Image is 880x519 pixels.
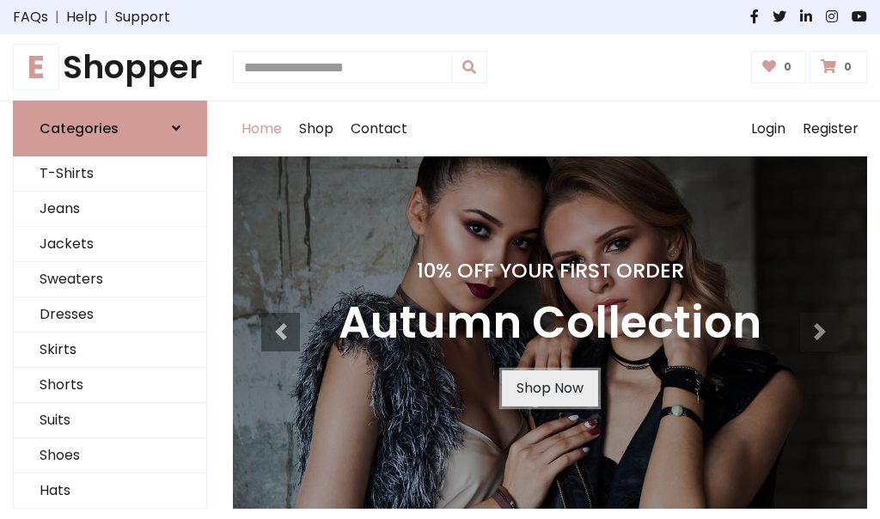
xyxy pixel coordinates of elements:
[779,59,796,75] span: 0
[342,101,416,156] a: Contact
[742,101,794,156] a: Login
[13,48,207,87] h1: Shopper
[14,227,206,262] a: Jackets
[840,59,856,75] span: 0
[97,7,115,27] span: |
[14,368,206,403] a: Shorts
[13,44,59,90] span: E
[14,473,206,509] a: Hats
[115,7,170,27] a: Support
[14,156,206,192] a: T-Shirts
[13,7,48,27] a: FAQs
[13,48,207,87] a: EShopper
[14,403,206,438] a: Suits
[14,333,206,368] a: Skirts
[751,51,807,83] a: 0
[794,101,867,156] a: Register
[233,101,290,156] a: Home
[14,262,206,297] a: Sweaters
[14,192,206,227] a: Jeans
[502,370,598,406] a: Shop Now
[66,7,97,27] a: Help
[40,120,119,137] h6: Categories
[339,296,761,350] h3: Autumn Collection
[48,7,66,27] span: |
[339,259,761,283] h4: 10% Off Your First Order
[14,438,206,473] a: Shoes
[14,297,206,333] a: Dresses
[290,101,342,156] a: Shop
[810,51,867,83] a: 0
[13,101,207,156] a: Categories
